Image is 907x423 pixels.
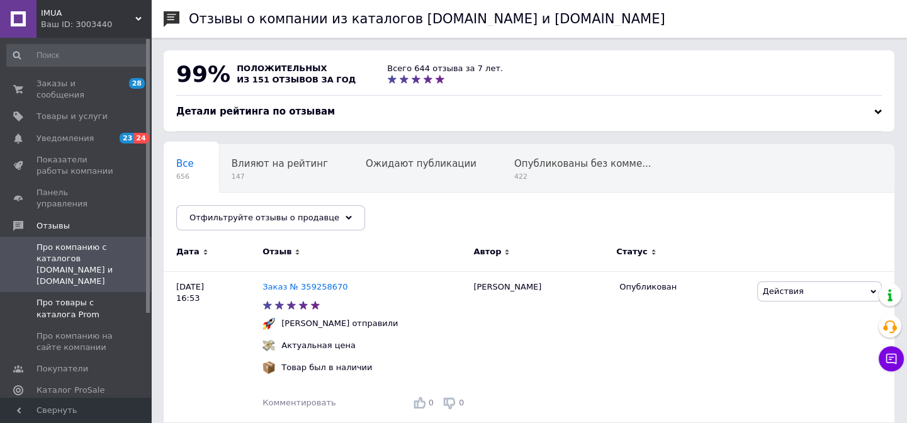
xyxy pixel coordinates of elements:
span: положительных [237,64,327,73]
span: Отзывы [37,220,70,232]
span: Про компанию с каталогов [DOMAIN_NAME] и [DOMAIN_NAME] [37,242,116,288]
span: из 151 отзывов за год [237,75,356,84]
div: Детали рейтинга по отзывам [176,105,882,118]
a: Заказ № 359258670 [262,282,347,291]
span: Про товары с каталога Prom [37,297,116,320]
div: [PERSON_NAME] [467,271,613,422]
img: :money_with_wings: [262,339,275,352]
span: Покупатели [37,363,88,375]
span: 0 [429,398,434,407]
span: Автор [473,246,501,257]
img: :rocket: [262,317,275,330]
div: [DATE] 16:53 [164,271,262,422]
span: Уведомления [37,133,94,144]
span: Ожидают публикации [366,158,476,169]
div: Всего 644 отзыва за 7 лет. [387,63,503,74]
span: Негативные [176,206,237,217]
span: 99% [176,61,230,87]
span: IMUA [41,8,135,19]
div: Опубликованы без комментария [502,145,676,193]
span: Отфильтруйте отзывы о продавце [189,213,339,222]
img: :package: [262,361,275,374]
span: Показатели работы компании [37,154,116,177]
input: Поиск [6,44,148,67]
h1: Отзывы о компании из каталогов [DOMAIN_NAME] и [DOMAIN_NAME] [189,11,665,26]
div: Комментировать [262,397,335,409]
span: 23 [120,133,134,144]
span: Каталог ProSale [37,385,104,396]
span: 24 [134,133,149,144]
button: Чат с покупателем [879,346,904,371]
span: Опубликованы без комме... [514,158,651,169]
span: Все [176,158,194,169]
span: Действия [763,286,804,296]
span: Детали рейтинга по отзывам [176,106,335,117]
span: 422 [514,172,651,181]
span: Статус [616,246,648,257]
span: Панель управления [37,187,116,210]
span: Влияют на рейтинг [232,158,328,169]
span: 0 [459,398,464,407]
div: Ваш ID: 3003440 [41,19,151,30]
span: 656 [176,172,194,181]
div: Опубликован [619,281,747,293]
div: Актуальная цена [278,340,359,351]
span: 147 [232,172,328,181]
div: [PERSON_NAME] отправили [278,318,401,329]
span: Товары и услуги [37,111,108,122]
span: Заказы и сообщения [37,78,116,101]
span: Про компанию на сайте компании [37,330,116,353]
div: Товар был в наличии [278,362,375,373]
span: Отзыв [262,246,291,257]
span: Комментировать [262,398,335,407]
span: Дата [176,246,200,257]
span: 28 [129,78,145,89]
